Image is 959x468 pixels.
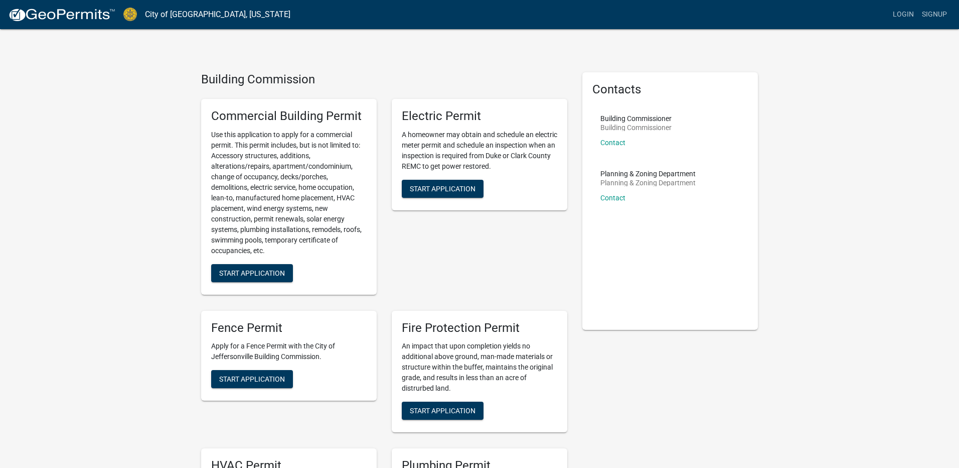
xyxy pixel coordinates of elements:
h5: Contacts [592,82,748,97]
h5: Fire Protection Permit [402,321,557,335]
img: City of Jeffersonville, Indiana [123,8,137,21]
span: Start Application [410,407,475,415]
button: Start Application [211,264,293,282]
p: Planning & Zoning Department [600,179,696,186]
h5: Electric Permit [402,109,557,124]
p: An impact that upon completion yields no additional above ground, man-made materials or structure... [402,341,557,394]
a: City of [GEOGRAPHIC_DATA], [US_STATE] [145,6,290,23]
button: Start Application [402,402,484,420]
p: Planning & Zoning Department [600,170,696,177]
h5: Fence Permit [211,321,367,335]
span: Start Application [219,375,285,383]
button: Start Application [402,180,484,198]
p: A homeowner may obtain and schedule an electric meter permit and schedule an inspection when an i... [402,130,557,172]
a: Login [889,5,918,24]
p: Apply for a Fence Permit with the City of Jeffersonville Building Commission. [211,341,367,362]
a: Contact [600,139,625,147]
button: Start Application [211,370,293,388]
a: Signup [918,5,951,24]
p: Building Commissioner [600,124,672,131]
p: Use this application to apply for a commercial permit. This permit includes, but is not limited t... [211,130,367,256]
span: Start Application [410,184,475,192]
p: Building Commissioner [600,115,672,122]
h5: Commercial Building Permit [211,109,367,124]
a: Contact [600,194,625,202]
h4: Building Commission [201,72,567,87]
span: Start Application [219,269,285,277]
